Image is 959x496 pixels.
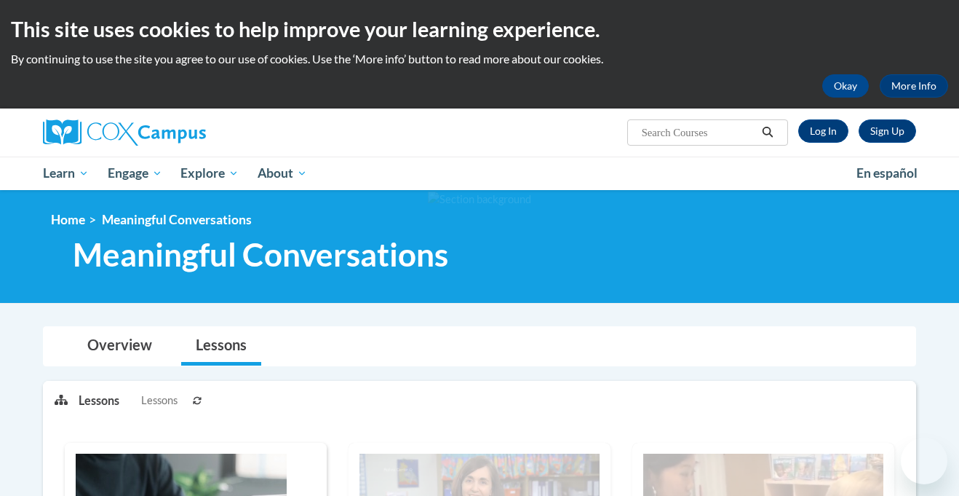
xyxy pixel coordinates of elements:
[43,119,319,146] a: Cox Campus
[98,157,172,190] a: Engage
[798,119,848,143] a: Log In
[428,192,531,208] img: Section background
[79,393,119,409] p: Lessons
[856,165,918,181] span: En español
[51,212,85,227] a: Home
[102,212,252,227] span: Meaningful Conversations
[180,165,239,182] span: Explore
[73,235,448,274] span: Meaningful Conversations
[859,119,916,143] a: Register
[847,158,927,189] a: En español
[181,327,261,366] a: Lessons
[248,157,317,190] a: About
[822,74,869,98] button: Okay
[880,74,948,98] a: More Info
[141,393,178,409] span: Lessons
[11,51,948,67] p: By continuing to use the site you agree to our use of cookies. Use the ‘More info’ button to read...
[108,165,162,182] span: Engage
[33,157,98,190] a: Learn
[43,165,89,182] span: Learn
[43,119,206,146] img: Cox Campus
[73,327,167,366] a: Overview
[640,124,757,141] input: Search Courses
[901,438,947,484] iframe: Button to launch messaging window
[21,157,938,190] div: Main menu
[258,165,307,182] span: About
[757,124,779,141] button: Search
[11,15,948,44] h2: This site uses cookies to help improve your learning experience.
[171,157,248,190] a: Explore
